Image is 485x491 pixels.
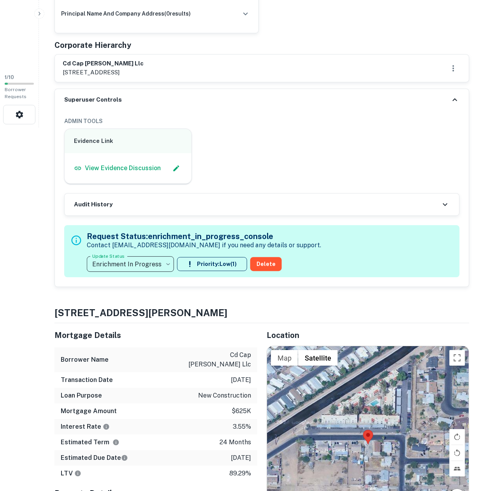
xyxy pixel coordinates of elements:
[5,75,14,81] span: 1 / 10
[271,350,298,366] button: Show street map
[63,60,144,69] h6: cd cap [PERSON_NAME] llc
[61,355,109,365] h6: Borrower Name
[61,422,110,432] h6: Interest Rate
[121,455,128,462] svg: Estimate is based on a standard schedule for this type of loan.
[177,257,247,271] button: Priority:Low(1)
[87,231,321,243] h5: Request Status: enrichment_in_progress_console
[103,424,110,431] svg: The interest rates displayed on the website are for informational purposes only and may be report...
[233,422,251,432] p: 3.55%
[446,429,485,466] iframe: Chat Widget
[220,438,251,447] p: 24 months
[170,163,182,174] button: Edit Slack Link
[87,241,321,250] p: Contact [EMAIL_ADDRESS][DOMAIN_NAME] if you need any details or support.
[61,454,128,463] h6: Estimated Due Date
[64,117,460,126] h6: ADMIN TOOLS
[61,391,102,401] h6: Loan Purpose
[250,257,282,271] button: Delete
[54,306,469,320] h4: [STREET_ADDRESS][PERSON_NAME]
[64,96,122,105] h6: Superuser Controls
[74,137,182,146] h6: Evidence Link
[450,350,465,366] button: Toggle fullscreen view
[92,253,125,260] label: Update Status
[74,164,161,173] a: View Evidence Discussion
[112,439,119,446] svg: Term is based on a standard schedule for this type of loan.
[232,407,251,416] p: $625k
[63,68,144,77] p: [STREET_ADDRESS]
[54,330,257,341] h5: Mortgage Details
[87,253,174,275] div: Enrichment In Progress
[5,87,26,100] span: Borrower Requests
[54,40,131,51] h5: Corporate Hierarchy
[74,201,112,209] h6: Audit History
[450,461,465,477] button: Tilt map
[231,376,251,385] p: [DATE]
[229,469,251,479] p: 89.29%
[61,376,113,385] h6: Transaction Date
[181,351,251,370] p: cd cap [PERSON_NAME] llc
[198,391,251,401] p: new construction
[298,350,338,366] button: Show satellite imagery
[61,10,191,18] h6: principal name and company address ( 0 results)
[74,470,81,477] svg: LTVs displayed on the website are for informational purposes only and may be reported incorrectly...
[231,454,251,463] p: [DATE]
[61,407,117,416] h6: Mortgage Amount
[267,330,469,341] h5: Location
[61,438,119,447] h6: Estimated Term
[85,164,161,173] p: View Evidence Discussion
[61,469,81,479] h6: LTV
